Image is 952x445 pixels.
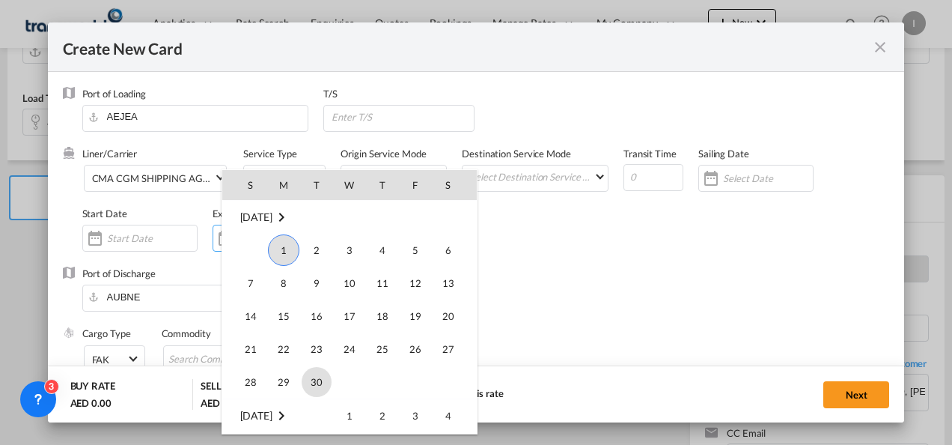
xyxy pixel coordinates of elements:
[300,333,333,366] td: Tuesday September 23 2025
[267,333,300,366] td: Monday September 22 2025
[367,301,397,331] span: 18
[269,301,299,331] span: 15
[399,300,432,333] td: Friday September 19 2025
[399,399,432,433] td: Friday October 3 2025
[236,268,266,298] span: 7
[366,399,399,433] td: Thursday October 2 2025
[367,235,397,265] span: 4
[367,334,397,364] span: 25
[432,267,477,300] td: Saturday September 13 2025
[302,334,332,364] span: 23
[236,367,266,397] span: 28
[222,333,267,366] td: Sunday September 21 2025
[267,170,300,200] th: M
[366,300,399,333] td: Thursday September 18 2025
[302,301,332,331] span: 16
[222,170,267,200] th: S
[269,334,299,364] span: 22
[222,267,477,300] tr: Week 2
[300,267,333,300] td: Tuesday September 9 2025
[240,211,272,223] span: [DATE]
[432,399,477,433] td: Saturday October 4 2025
[399,234,432,267] td: Friday September 5 2025
[267,366,300,399] td: Monday September 29 2025
[302,367,332,397] span: 30
[433,401,463,431] span: 4
[300,234,333,267] td: Tuesday September 2 2025
[222,333,477,366] tr: Week 4
[367,401,397,431] span: 2
[400,334,430,364] span: 26
[367,268,397,298] span: 11
[432,300,477,333] td: Saturday September 20 2025
[333,399,366,433] td: Wednesday October 1 2025
[399,170,432,200] th: F
[222,399,477,433] tr: Week 1
[240,409,272,422] span: [DATE]
[399,333,432,366] td: Friday September 26 2025
[333,234,366,267] td: Wednesday September 3 2025
[302,268,332,298] span: 9
[222,170,477,434] md-calendar: Calendar
[300,366,333,399] td: Tuesday September 30 2025
[432,234,477,267] td: Saturday September 6 2025
[269,367,299,397] span: 29
[433,268,463,298] span: 13
[432,170,477,200] th: S
[399,267,432,300] td: Friday September 12 2025
[335,235,364,265] span: 3
[267,267,300,300] td: Monday September 8 2025
[335,301,364,331] span: 17
[366,234,399,267] td: Thursday September 4 2025
[222,300,477,333] tr: Week 3
[433,301,463,331] span: 20
[267,300,300,333] td: Monday September 15 2025
[333,267,366,300] td: Wednesday September 10 2025
[236,334,266,364] span: 21
[432,333,477,366] td: Saturday September 27 2025
[400,268,430,298] span: 12
[222,201,477,234] td: September 2025
[222,267,267,300] td: Sunday September 7 2025
[335,334,364,364] span: 24
[267,234,300,267] td: Monday September 1 2025
[222,366,477,399] tr: Week 5
[300,300,333,333] td: Tuesday September 16 2025
[333,170,366,200] th: W
[335,401,364,431] span: 1
[333,333,366,366] td: Wednesday September 24 2025
[222,399,333,433] td: October 2025
[400,301,430,331] span: 19
[366,333,399,366] td: Thursday September 25 2025
[222,300,267,333] td: Sunday September 14 2025
[302,235,332,265] span: 2
[268,234,299,266] span: 1
[366,170,399,200] th: T
[366,267,399,300] td: Thursday September 11 2025
[236,301,266,331] span: 14
[300,170,333,200] th: T
[335,268,364,298] span: 10
[269,268,299,298] span: 8
[400,235,430,265] span: 5
[222,234,477,267] tr: Week 1
[433,235,463,265] span: 6
[222,366,267,399] td: Sunday September 28 2025
[400,401,430,431] span: 3
[433,334,463,364] span: 27
[222,201,477,234] tr: Week undefined
[333,300,366,333] td: Wednesday September 17 2025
